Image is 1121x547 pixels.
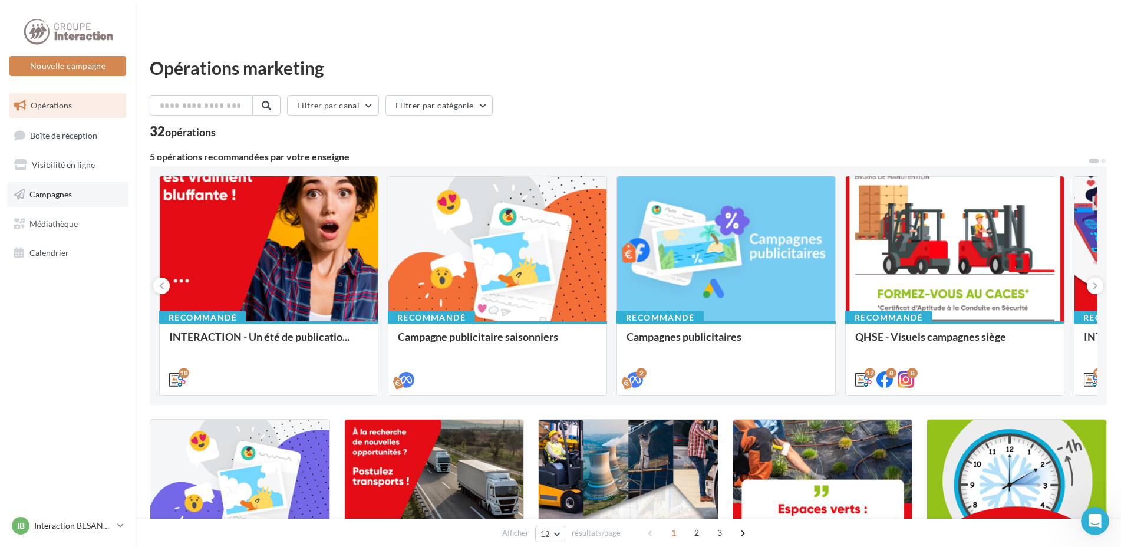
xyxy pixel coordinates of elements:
span: Campagnes [29,189,72,199]
a: Calendrier [7,240,128,265]
button: Filtrer par catégorie [385,95,493,116]
span: Médiathèque [29,218,78,228]
div: 5 opérations recommandées par votre enseigne [150,152,1088,162]
span: Campagne publicitaire saisonniers [398,330,558,343]
a: Opérations [7,93,128,118]
button: 12 [535,526,565,542]
span: 2 [687,523,706,542]
div: 2 [636,368,647,378]
a: Boîte de réception [7,123,128,148]
div: Recommandé [388,311,475,324]
div: Opérations marketing [150,59,1107,77]
div: 8 [886,368,896,378]
button: Filtrer par canal [287,95,379,116]
span: 1 [664,523,683,542]
span: 3 [710,523,729,542]
span: INTERACTION - Un été de publicatio... [169,330,350,343]
div: Recommandé [845,311,932,324]
button: Nouvelle campagne [9,56,126,76]
a: Visibilité en ligne [7,153,128,177]
div: 8 [907,368,918,378]
div: opérations [165,127,216,137]
a: IB Interaction BESANCON [9,515,126,537]
span: Visibilité en ligne [32,160,95,170]
span: Calendrier [29,248,69,258]
span: Campagnes publicitaires [627,330,741,343]
span: Boîte de réception [30,130,97,140]
span: Afficher [502,528,529,539]
span: 12 [540,529,550,539]
div: Recommandé [159,311,246,324]
div: Recommandé [616,311,704,324]
a: Campagnes [7,182,128,207]
span: Opérations [31,100,72,110]
span: résultats/page [572,528,621,539]
div: 18 [179,368,189,378]
p: Interaction BESANCON [34,520,113,532]
span: QHSE - Visuels campagnes siège [855,330,1006,343]
div: 12 [1093,368,1104,378]
a: Médiathèque [7,212,128,236]
iframe: Intercom live chat [1081,507,1109,535]
div: 12 [865,368,875,378]
span: IB [17,520,25,532]
div: 32 [150,125,216,138]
